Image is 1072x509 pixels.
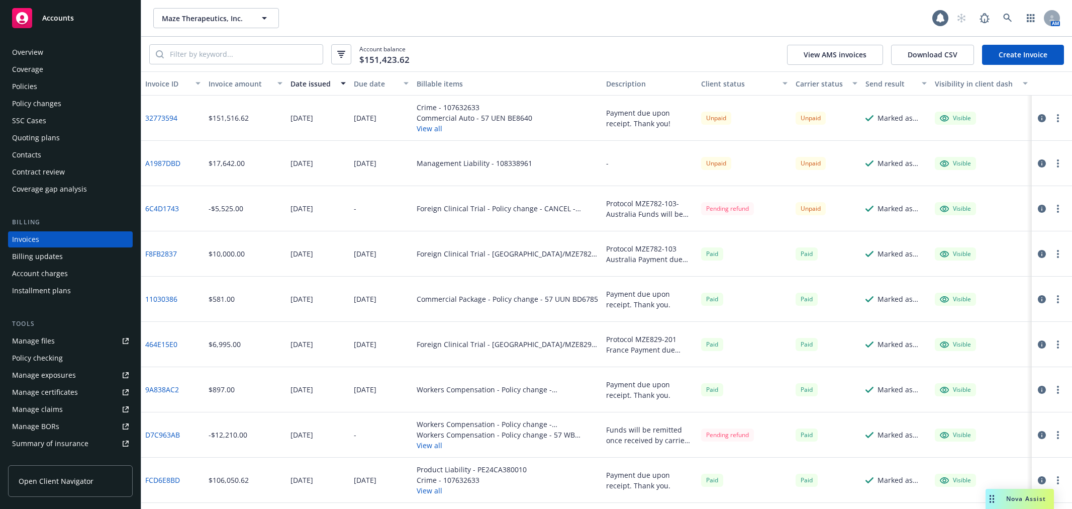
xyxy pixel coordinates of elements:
[12,113,46,129] div: SSC Cases
[209,203,243,214] div: -$5,525.00
[209,78,271,89] div: Invoice amount
[701,338,723,351] div: Paid
[153,8,279,28] button: Maze Therapeutics, Inc.
[354,78,398,89] div: Due date
[8,113,133,129] a: SSC Cases
[8,164,133,180] a: Contract review
[209,384,235,395] div: $897.00
[12,96,61,112] div: Policy changes
[796,202,826,215] div: Unpaid
[417,464,527,475] div: Product Liability - PE24CA380010
[701,247,723,260] span: Paid
[1006,494,1046,503] span: Nova Assist
[417,203,598,214] div: Foreign Clinical Trial - Policy change - CANCEL - MCICLT24438
[164,45,323,64] input: Filter by keyword...
[12,164,65,180] div: Contract review
[417,158,532,168] div: Management Liability - 108338961
[796,338,818,351] div: Paid
[796,474,818,486] div: Paid
[162,13,249,24] span: Maze Therapeutics, Inc.
[145,430,180,440] a: D7C963AB
[12,418,59,435] div: Manage BORs
[701,383,723,396] div: Paid
[787,45,883,65] button: View AMS invoices
[940,295,971,304] div: Visible
[209,339,241,350] div: $6,995.00
[12,130,60,146] div: Quoting plans
[701,112,731,124] div: Unpaid
[8,384,133,400] a: Manage certificates
[606,379,693,400] div: Payment due upon receipt. Thank you.
[8,231,133,247] a: Invoices
[606,289,693,310] div: Payment due upon receipt. Thank you.
[861,71,931,96] button: Send result
[878,339,927,350] div: Marked as sent
[354,203,356,214] div: -
[878,294,927,304] div: Marked as sent
[417,485,527,496] button: View all
[19,476,93,486] span: Open Client Navigator
[796,157,826,169] div: Unpaid
[354,430,356,440] div: -
[417,419,598,430] div: Workers Compensation - Policy change - 57WBAL2SEW
[701,293,723,305] div: Paid
[145,294,177,304] a: 11030386
[205,71,286,96] button: Invoice amount
[796,429,818,441] div: Paid
[8,4,133,32] a: Accounts
[145,78,189,89] div: Invoice ID
[701,474,723,486] div: Paid
[417,384,598,395] div: Workers Compensation - Policy change - 57WBAL2SEW
[878,475,927,485] div: Marked as sent
[940,431,971,440] div: Visible
[145,384,179,395] a: 9A838AC2
[606,78,693,89] div: Description
[290,475,313,485] div: [DATE]
[940,204,971,213] div: Visible
[354,475,376,485] div: [DATE]
[796,383,818,396] div: Paid
[290,248,313,259] div: [DATE]
[12,266,68,282] div: Account charges
[8,367,133,383] span: Manage exposures
[145,248,177,259] a: F8FB2837
[796,247,818,260] span: Paid
[8,283,133,299] a: Installment plans
[998,8,1018,28] a: Search
[891,45,974,65] button: Download CSV
[951,8,971,28] a: Start snowing
[935,78,1017,89] div: Visibility in client dash
[417,123,532,134] button: View all
[940,159,971,168] div: Visible
[8,401,133,417] a: Manage claims
[286,71,350,96] button: Date issued
[12,283,71,299] div: Installment plans
[12,231,39,247] div: Invoices
[354,384,376,395] div: [DATE]
[145,475,180,485] a: FCD6E8BD
[359,45,410,63] span: Account balance
[701,202,754,215] div: Pending refund
[940,385,971,394] div: Visible
[8,248,133,265] a: Billing updates
[796,293,818,305] div: Paid
[878,430,927,440] div: Marked as sent
[354,294,376,304] div: [DATE]
[865,78,916,89] div: Send result
[209,248,245,259] div: $10,000.00
[878,384,927,395] div: Marked as sent
[290,339,313,350] div: [DATE]
[209,158,245,168] div: $17,642.00
[417,440,598,451] button: View all
[602,71,697,96] button: Description
[12,44,43,60] div: Overview
[290,78,335,89] div: Date issued
[417,475,527,485] div: Crime - 107632633
[354,248,376,259] div: [DATE]
[701,78,777,89] div: Client status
